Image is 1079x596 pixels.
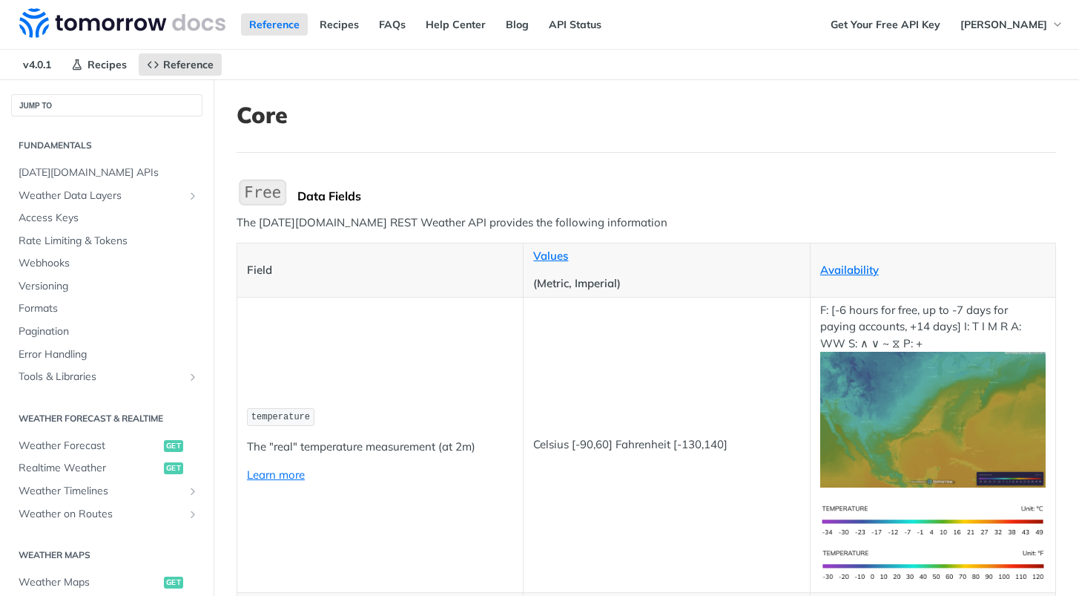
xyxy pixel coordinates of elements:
[11,275,202,298] a: Versioning
[822,13,948,36] a: Get Your Free API Key
[820,411,1046,425] span: Expand image
[11,162,202,184] a: [DATE][DOMAIN_NAME] APIs
[164,577,183,589] span: get
[19,370,183,384] span: Tools & Libraries
[297,189,1056,203] div: Data Fields
[187,508,199,520] button: Show subpages for Weather on Routes
[187,190,199,202] button: Show subpages for Weather Data Layers
[19,301,199,316] span: Formats
[19,461,160,476] span: Realtime Weather
[19,439,160,453] span: Weather Forecast
[11,139,202,152] h2: Fundamentals
[19,324,199,339] span: Pagination
[19,256,199,271] span: Webhooks
[11,298,202,320] a: Formats
[311,13,367,36] a: Recipes
[541,13,610,36] a: API Status
[164,440,183,452] span: get
[163,58,214,71] span: Reference
[19,211,199,226] span: Access Keys
[19,279,199,294] span: Versioning
[19,484,183,499] span: Weather Timelines
[533,436,799,453] p: Celsius [-90,60] Fahrenheit [-130,140]
[11,548,202,562] h2: Weather Maps
[952,13,1072,36] button: [PERSON_NAME]
[498,13,537,36] a: Blog
[247,468,305,482] a: Learn more
[237,102,1056,128] h1: Core
[164,462,183,474] span: get
[960,18,1047,31] span: [PERSON_NAME]
[247,408,314,427] code: temperature
[11,480,202,502] a: Weather TimelinesShow subpages for Weather Timelines
[820,557,1046,572] span: Expand image
[247,262,513,279] p: Field
[11,435,202,457] a: Weather Forecastget
[88,58,127,71] span: Recipes
[11,230,202,252] a: Rate Limiting & Tokens
[11,366,202,388] a: Tools & LibrariesShow subpages for Tools & Libraries
[11,207,202,229] a: Access Keys
[19,8,225,38] img: Tomorrow.io Weather API Docs
[63,53,135,76] a: Recipes
[11,412,202,425] h2: Weather Forecast & realtime
[11,252,202,275] a: Webhooks
[139,53,222,76] a: Reference
[820,263,879,277] a: Availability
[187,371,199,383] button: Show subpages for Tools & Libraries
[11,94,202,117] button: JUMP TO
[247,439,513,456] p: The "real" temperature measurement (at 2m)
[11,344,202,366] a: Error Handling
[19,166,199,180] span: [DATE][DOMAIN_NAME] APIs
[11,457,202,479] a: Realtime Weatherget
[533,275,799,292] p: (Metric, Imperial)
[371,13,414,36] a: FAQs
[820,513,1046,527] span: Expand image
[11,321,202,343] a: Pagination
[187,485,199,497] button: Show subpages for Weather Timelines
[11,503,202,525] a: Weather on RoutesShow subpages for Weather on Routes
[11,572,202,594] a: Weather Mapsget
[19,234,199,249] span: Rate Limiting & Tokens
[237,215,1056,232] p: The [DATE][DOMAIN_NAME] REST Weather API provides the following information
[533,249,568,263] a: Values
[19,189,183,203] span: Weather Data Layers
[241,13,308,36] a: Reference
[19,507,183,522] span: Weather on Routes
[19,347,199,362] span: Error Handling
[15,53,59,76] span: v4.0.1
[19,575,160,590] span: Weather Maps
[418,13,494,36] a: Help Center
[11,185,202,207] a: Weather Data LayersShow subpages for Weather Data Layers
[820,302,1046,488] p: F: [-6 hours for free, up to -7 days for paying accounts, +14 days] I: T I M R A: WW S: ∧ ∨ ~ ⧖ P: +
